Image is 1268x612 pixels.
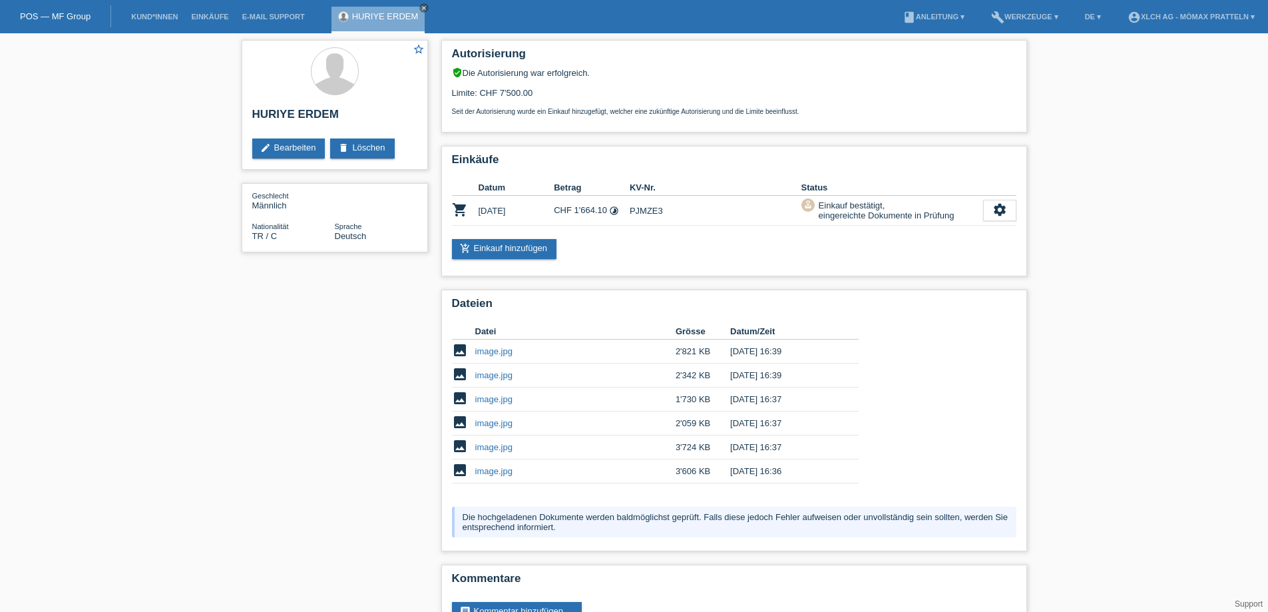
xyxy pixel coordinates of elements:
[730,436,839,459] td: [DATE] 16:37
[452,390,468,406] i: image
[815,198,954,222] div: Einkauf bestätigt, eingereichte Dokumente in Prüfung
[676,324,730,340] th: Grösse
[475,324,676,340] th: Datei
[452,67,1016,78] div: Die Autorisierung war erfolgreich.
[475,442,513,452] a: image.jpg
[475,394,513,404] a: image.jpg
[479,180,554,196] th: Datum
[730,340,839,364] td: [DATE] 16:39
[554,196,630,226] td: CHF 1'664.10
[20,11,91,21] a: POS — MF Group
[413,43,425,55] i: star_border
[609,206,619,216] i: Fixe Raten - Zinsübernahme durch Kunde (6 Raten)
[630,196,801,226] td: PJMZE3
[413,43,425,57] a: star_border
[801,180,983,196] th: Status
[1121,13,1261,21] a: account_circleXLCH AG - Mömax Pratteln ▾
[124,13,184,21] a: Kund*innen
[421,5,427,11] i: close
[452,572,1016,592] h2: Kommentare
[252,139,325,158] a: editBearbeiten
[252,108,417,128] h2: HURIYE ERDEM
[335,231,367,241] span: Deutsch
[452,297,1016,317] h2: Dateien
[730,412,839,436] td: [DATE] 16:37
[730,364,839,388] td: [DATE] 16:39
[460,243,471,254] i: add_shopping_cart
[475,466,513,476] a: image.jpg
[992,202,1007,217] i: settings
[452,153,1016,173] h2: Einkäufe
[676,364,730,388] td: 2'342 KB
[252,222,289,230] span: Nationalität
[452,47,1016,67] h2: Autorisierung
[475,370,513,380] a: image.jpg
[676,388,730,412] td: 1'730 KB
[676,340,730,364] td: 2'821 KB
[252,192,289,200] span: Geschlecht
[676,436,730,459] td: 3'724 KB
[452,108,1016,115] p: Seit der Autorisierung wurde ein Einkauf hinzugefügt, welcher eine zukünftige Autorisierung und d...
[452,462,468,478] i: image
[452,342,468,358] i: image
[452,366,468,382] i: image
[803,200,813,209] i: approval
[452,507,1016,537] div: Die hochgeladenen Dokumente werden baldmöglichst geprüft. Falls diese jedoch Fehler aufweisen ode...
[330,139,394,158] a: deleteLöschen
[452,438,468,454] i: image
[335,222,362,230] span: Sprache
[1078,13,1108,21] a: DE ▾
[260,143,271,153] i: edit
[352,11,419,21] a: HURIYE ERDEM
[419,3,429,13] a: close
[730,459,839,483] td: [DATE] 16:36
[554,180,630,196] th: Betrag
[452,67,463,78] i: verified_user
[252,190,335,210] div: Männlich
[1128,11,1141,24] i: account_circle
[676,459,730,483] td: 3'606 KB
[903,11,916,24] i: book
[452,78,1016,115] div: Limite: CHF 7'500.00
[475,418,513,428] a: image.jpg
[452,239,557,259] a: add_shopping_cartEinkauf hinzufügen
[184,13,235,21] a: Einkäufe
[730,388,839,412] td: [DATE] 16:37
[236,13,312,21] a: E-Mail Support
[1235,599,1263,609] a: Support
[676,412,730,436] td: 2'059 KB
[730,324,839,340] th: Datum/Zeit
[452,202,468,218] i: POSP00028349
[984,13,1065,21] a: buildWerkzeuge ▾
[991,11,1004,24] i: build
[896,13,971,21] a: bookAnleitung ▾
[475,346,513,356] a: image.jpg
[338,143,349,153] i: delete
[630,180,801,196] th: KV-Nr.
[479,196,554,226] td: [DATE]
[452,414,468,430] i: image
[252,231,278,241] span: Türkei / C / 04.03.2009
